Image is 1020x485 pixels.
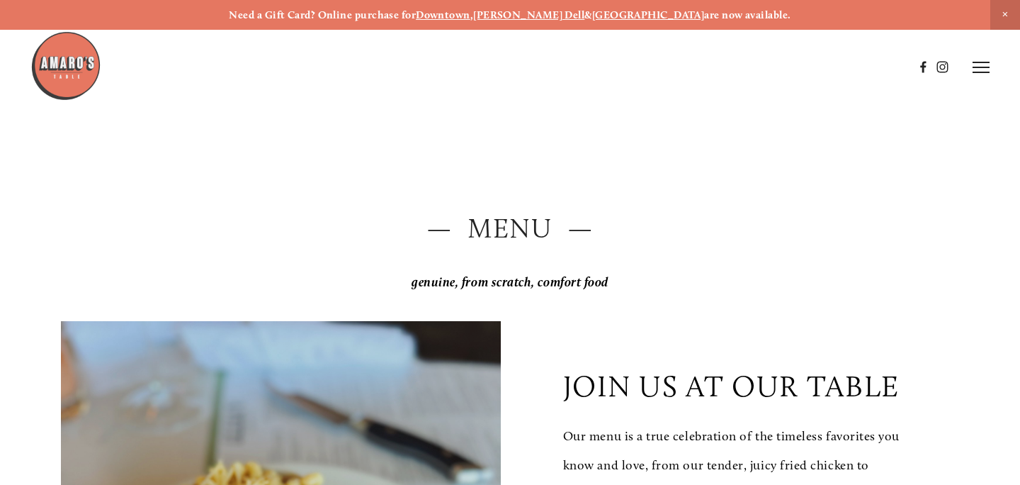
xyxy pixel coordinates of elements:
[470,9,473,21] strong: ,
[563,369,900,403] p: join us at our table
[229,9,416,21] strong: Need a Gift Card? Online purchase for
[412,274,608,290] em: genuine, from scratch, comfort food
[416,9,470,21] a: Downtown
[473,9,584,21] a: [PERSON_NAME] Dell
[704,9,790,21] strong: are now available.
[61,210,958,248] h2: — Menu —
[30,30,101,101] img: Amaro's Table
[592,9,705,21] a: [GEOGRAPHIC_DATA]
[584,9,591,21] strong: &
